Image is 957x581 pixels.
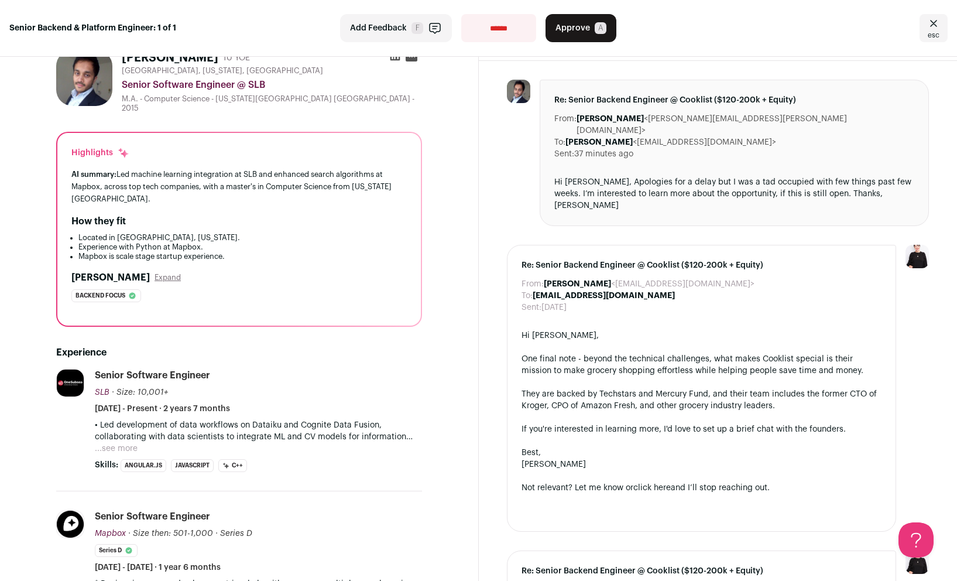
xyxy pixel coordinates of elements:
h2: Experience [56,346,422,360]
li: Series D [95,544,138,557]
h2: [PERSON_NAME] [71,271,150,285]
div: Hi [PERSON_NAME], Apologies for a delay but I was a tad occupied with few things past few weeks. ... [554,176,915,211]
span: Approve [555,22,590,34]
h2: How they fit [71,214,126,228]
div: They are backed by Techstars and Mercury Fund, and their team includes the former CTO of Kroger, ... [522,388,882,412]
b: [PERSON_NAME] [544,280,611,288]
button: Add Feedback F [340,14,452,42]
span: A [595,22,606,34]
div: Not relevant? Let me know or and I’ll stop reaching out. [522,482,882,494]
div: M.A. - Computer Science - [US_STATE][GEOGRAPHIC_DATA] [GEOGRAPHIC_DATA] - 2015 [122,94,422,113]
button: Expand [155,273,181,282]
span: [GEOGRAPHIC_DATA], [US_STATE], [GEOGRAPHIC_DATA] [122,66,323,76]
dd: <[EMAIL_ADDRESS][DOMAIN_NAME]> [544,278,754,290]
div: 10 YOE [223,52,250,64]
dt: Sent: [554,148,574,160]
dt: From: [554,113,577,136]
li: Located in [GEOGRAPHIC_DATA], [US_STATE]. [78,233,407,242]
li: Mapbox is scale stage startup experience. [78,252,407,261]
b: [PERSON_NAME] [565,138,633,146]
dd: [DATE] [541,302,567,313]
span: Add Feedback [350,22,407,34]
div: One final note - beyond the technical challenges, what makes Cooklist special is their mission to... [522,353,882,377]
dd: 37 minutes ago [574,148,633,160]
span: Skills: [95,459,118,471]
div: Highlights [71,147,129,159]
span: Backend focus [76,290,125,302]
div: Led machine learning integration at SLB and enhanced search algorithms at Mapbox, across top tech... [71,168,407,205]
img: 6e65f6f54fb0b8c048a57d54d6d5e87a68ef165ac938f8369a7e8f3b58f9bddb.jpg [57,511,84,538]
dd: <[PERSON_NAME][EMAIL_ADDRESS][PERSON_NAME][DOMAIN_NAME]> [577,113,915,136]
iframe: Help Scout Beacon - Open [898,522,934,558]
li: C++ [218,459,247,472]
dt: Sent: [522,302,541,313]
button: ...see more [95,443,138,454]
span: · [215,528,218,539]
span: [DATE] - [DATE] · 1 year 6 months [95,562,221,573]
strong: Senior Backend & Platform Engineer: 1 of 1 [9,22,176,34]
div: Senior Software Engineer [95,510,210,523]
dt: To: [554,136,565,148]
span: Series D [220,529,252,538]
span: [DATE] - Present · 2 years 7 months [95,403,230,415]
div: [PERSON_NAME] [522,459,882,470]
dt: From: [522,278,544,290]
div: If you're interested in learning more, I'd love to set up a brief chat with the founders. [522,423,882,435]
button: Approve A [546,14,616,42]
li: Angular.js [121,459,166,472]
span: Re: Senior Backend Engineer @ Cooklist ($120-200k + Equity) [554,94,915,106]
b: [EMAIL_ADDRESS][DOMAIN_NAME] [533,292,675,300]
img: 9240684-medium_jpg [905,551,929,574]
span: SLB [95,388,109,397]
li: JavaScript [171,459,214,472]
img: 617dfdd2be245138186e9c821cd3c9ce7b7037ee3d6729748109995670161f97 [56,50,112,106]
dt: To: [522,290,533,302]
span: Re: Senior Backend Engineer @ Cooklist ($120-200k + Equity) [522,259,882,271]
h1: [PERSON_NAME] [122,50,218,66]
p: • Led development of data workflows on Dataiku and Cognite Data Fusion, collaborating with data s... [95,419,422,443]
img: 9240684-medium_jpg [905,245,929,268]
span: · Size then: 501-1,000 [128,529,213,538]
span: Re: Senior Backend Engineer @ Cooklist ($120-200k + Equity) [522,565,882,577]
a: click here [633,484,671,492]
a: Close [920,14,948,42]
b: [PERSON_NAME] [577,115,644,123]
div: Senior Software Engineer [95,369,210,382]
div: Senior Software Engineer @ SLB [122,78,422,92]
dd: <[EMAIL_ADDRESS][DOMAIN_NAME]> [565,136,776,148]
span: F [411,22,423,34]
li: Experience with Python at Mapbox. [78,242,407,252]
div: Hi [PERSON_NAME], [522,330,882,341]
img: 5d14eaaf7b52334a62b8801a17d3e2e55538fc9b5ba1ade08dec55096ffc1805.jpg [57,370,84,397]
span: Mapbox [95,529,126,538]
span: esc [928,30,939,40]
img: 617dfdd2be245138186e9c821cd3c9ce7b7037ee3d6729748109995670161f97 [507,80,530,103]
span: AI summary: [71,170,116,178]
span: · Size: 10,001+ [112,388,168,397]
div: Best, [522,447,882,459]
